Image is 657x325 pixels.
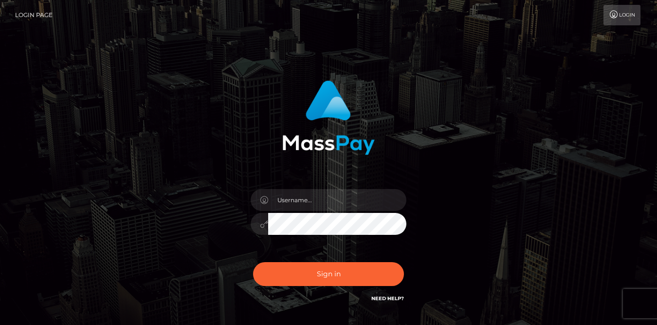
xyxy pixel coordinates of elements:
[15,5,53,25] a: Login Page
[603,5,640,25] a: Login
[282,80,375,155] img: MassPay Login
[253,262,404,286] button: Sign in
[268,189,406,211] input: Username...
[371,295,404,302] a: Need Help?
